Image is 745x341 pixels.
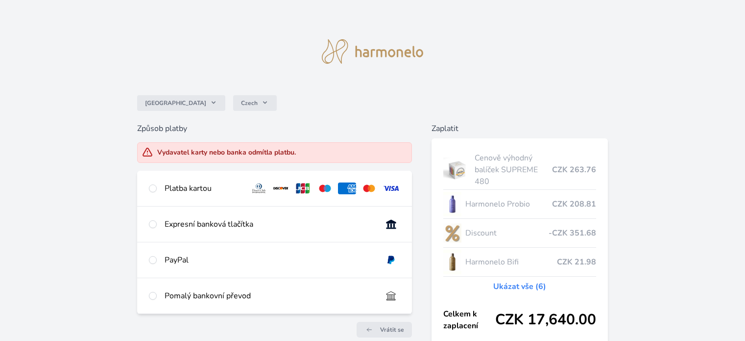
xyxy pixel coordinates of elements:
h6: Způsob platby [137,123,411,134]
button: [GEOGRAPHIC_DATA] [137,95,225,111]
img: supreme.jpg [443,157,471,182]
span: CZK 17,640.00 [495,311,596,329]
span: Czech [241,99,258,107]
img: visa.svg [382,183,400,194]
div: Vydavatel karty nebo banka odmítla platbu. [157,148,296,157]
a: Vrátit se [357,322,412,338]
div: Platba kartou [165,183,242,194]
div: Expresní banková tlačítka [165,218,374,230]
a: Ukázat vše (6) [493,281,546,292]
h6: Zaplatit [432,123,608,134]
img: onlineBanking_CZ.svg [382,218,400,230]
img: bankTransfer_IBAN.svg [382,290,400,302]
span: Celkem k zaplacení [443,308,495,332]
span: [GEOGRAPHIC_DATA] [145,99,206,107]
span: CZK 208.81 [552,198,596,210]
img: logo.svg [322,39,424,64]
span: Vrátit se [380,326,404,334]
img: amex.svg [338,183,356,194]
img: mc.svg [360,183,378,194]
span: CZK 21.98 [557,256,596,268]
button: Czech [233,95,277,111]
img: diners.svg [250,183,268,194]
img: paypal.svg [382,254,400,266]
img: discount-lo.png [443,221,462,245]
span: -CZK 351.68 [549,227,596,239]
div: Pomalý bankovní převod [165,290,374,302]
span: Harmonelo Bifi [465,256,556,268]
div: PayPal [165,254,374,266]
img: CLEAN_BIFI_se_stinem_x-lo.jpg [443,250,462,274]
span: Cenově výhodný balíček SUPREME 480 [475,152,552,187]
span: Discount [465,227,548,239]
img: CLEAN_PROBIO_se_stinem_x-lo.jpg [443,192,462,216]
span: Harmonelo Probio [465,198,552,210]
img: jcb.svg [294,183,312,194]
img: maestro.svg [316,183,334,194]
img: discover.svg [272,183,290,194]
span: CZK 263.76 [552,164,596,176]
